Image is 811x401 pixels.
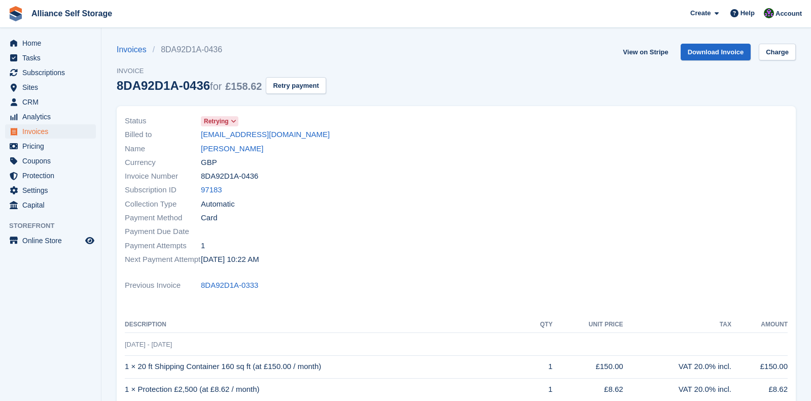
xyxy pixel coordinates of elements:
[5,80,96,94] a: menu
[22,65,83,80] span: Subscriptions
[5,124,96,139] a: menu
[9,221,101,231] span: Storefront
[225,81,262,92] span: £158.62
[201,254,259,265] time: 2025-09-24 09:22:46 UTC
[125,129,201,141] span: Billed to
[201,240,205,252] span: 1
[27,5,116,22] a: Alliance Self Storage
[623,317,731,333] th: Tax
[623,384,731,395] div: VAT 20.0% incl.
[741,8,755,18] span: Help
[5,110,96,124] a: menu
[125,280,201,291] span: Previous Invoice
[759,44,796,60] a: Charge
[552,317,623,333] th: Unit Price
[125,226,201,238] span: Payment Due Date
[125,212,201,224] span: Payment Method
[22,95,83,109] span: CRM
[22,169,83,183] span: Protection
[117,79,262,92] div: 8DA92D1A-0436
[22,198,83,212] span: Capital
[775,9,802,19] span: Account
[125,355,527,378] td: 1 × 20 ft Shipping Container 160 sq ft (at £150.00 / month)
[22,183,83,197] span: Settings
[731,317,788,333] th: Amount
[201,184,222,196] a: 97183
[5,36,96,50] a: menu
[117,66,326,76] span: Invoice
[8,6,23,21] img: stora-icon-8386f47178a22dfd0bd8f6a31ec36ba5ce8667c1dd55bd0f319d3a0aa187defe.svg
[201,212,218,224] span: Card
[117,44,326,56] nav: breadcrumbs
[210,81,222,92] span: for
[117,44,153,56] a: Invoices
[5,139,96,153] a: menu
[5,95,96,109] a: menu
[125,143,201,155] span: Name
[125,115,201,127] span: Status
[22,110,83,124] span: Analytics
[266,77,326,94] button: Retry payment
[5,169,96,183] a: menu
[22,233,83,248] span: Online Store
[623,361,731,373] div: VAT 20.0% incl.
[22,51,83,65] span: Tasks
[731,378,788,401] td: £8.62
[681,44,751,60] a: Download Invoice
[5,154,96,168] a: menu
[125,254,201,265] span: Next Payment Attempt
[84,235,96,247] a: Preview store
[22,80,83,94] span: Sites
[731,355,788,378] td: £150.00
[125,240,201,252] span: Payment Attempts
[201,171,258,182] span: 8DA92D1A-0436
[125,378,527,401] td: 1 × Protection £2,500 (at £8.62 / month)
[22,154,83,168] span: Coupons
[552,355,623,378] td: £150.00
[527,355,553,378] td: 1
[527,378,553,401] td: 1
[125,198,201,210] span: Collection Type
[22,36,83,50] span: Home
[201,198,235,210] span: Automatic
[5,233,96,248] a: menu
[201,280,258,291] a: 8DA92D1A-0333
[125,157,201,169] span: Currency
[552,378,623,401] td: £8.62
[125,184,201,196] span: Subscription ID
[201,157,217,169] span: GBP
[204,117,229,126] span: Retrying
[22,124,83,139] span: Invoices
[125,341,172,348] span: [DATE] - [DATE]
[22,139,83,153] span: Pricing
[125,171,201,182] span: Invoice Number
[201,129,330,141] a: [EMAIL_ADDRESS][DOMAIN_NAME]
[5,198,96,212] a: menu
[201,143,263,155] a: [PERSON_NAME]
[690,8,711,18] span: Create
[527,317,553,333] th: QTY
[764,8,774,18] img: Romilly Norton
[5,65,96,80] a: menu
[125,317,527,333] th: Description
[5,51,96,65] a: menu
[5,183,96,197] a: menu
[619,44,672,60] a: View on Stripe
[201,115,238,127] a: Retrying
